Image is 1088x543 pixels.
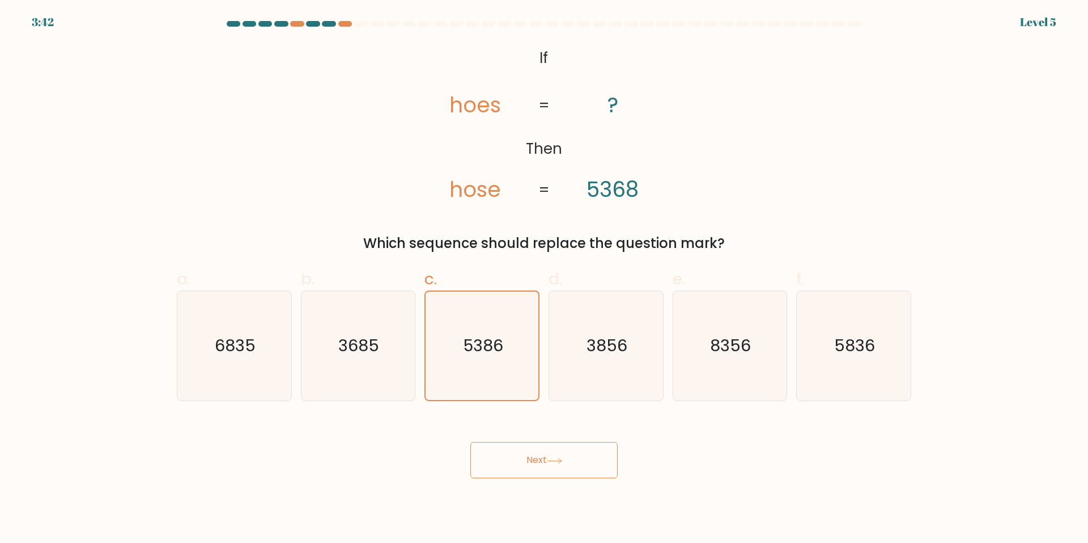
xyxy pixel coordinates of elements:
text: 5386 [463,335,503,357]
span: f. [796,268,804,290]
div: Which sequence should replace the question mark? [184,233,904,254]
tspan: hose [449,175,501,204]
tspan: If [539,48,548,68]
span: e. [673,268,685,290]
text: 5836 [835,335,875,357]
div: 3:42 [32,14,54,31]
span: d. [549,268,562,290]
tspan: = [538,95,550,116]
span: a. [177,268,190,290]
tspan: Then [526,138,562,159]
text: 8356 [711,335,751,357]
tspan: = [538,180,550,200]
tspan: 5368 [586,175,639,205]
text: 6835 [215,335,256,357]
svg: @import url('[URL][DOMAIN_NAME]); [412,43,676,206]
text: 3856 [586,335,627,357]
tspan: hoes [449,90,501,120]
tspan: ? [607,90,618,120]
text: 3685 [339,335,380,357]
div: Level 5 [1020,14,1056,31]
span: b. [301,268,314,290]
span: c. [424,268,437,290]
button: Next [470,442,618,478]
